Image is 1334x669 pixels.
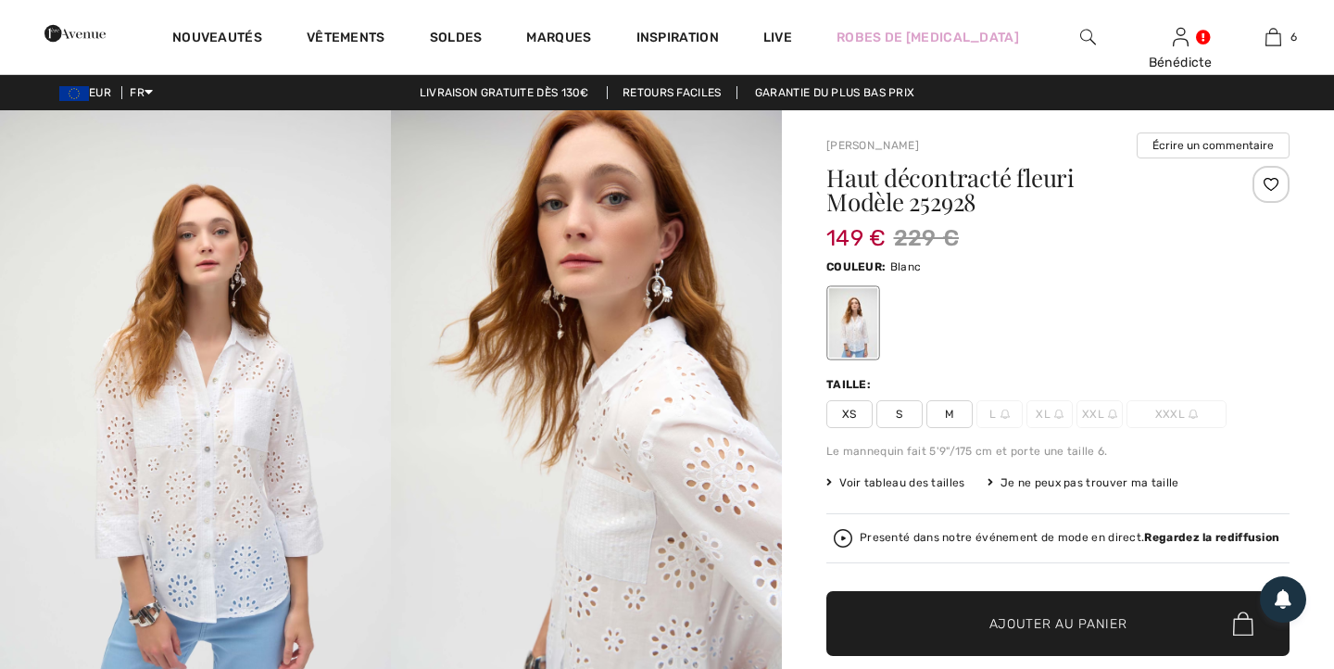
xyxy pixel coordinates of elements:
[826,166,1213,214] h1: Haut décontracté fleuri Modèle 252928
[829,288,877,358] div: Blanc
[826,139,919,152] a: [PERSON_NAME]
[1108,410,1117,419] img: ring-m.svg
[405,86,604,99] a: Livraison gratuite dès 130€
[1189,410,1198,419] img: ring-m.svg
[307,30,385,49] a: Vêtements
[834,529,852,548] img: Regardez la rediffusion
[59,86,119,99] span: EUR
[1080,26,1096,48] img: recherche
[1135,53,1226,72] div: Bénédicte
[988,474,1179,491] div: Je ne peux pas trouver ma taille
[1054,410,1063,419] img: ring-m.svg
[989,614,1127,634] span: Ajouter au panier
[44,15,106,52] img: 1ère Avenue
[1215,530,1315,576] iframe: Ouvre un widget dans lequel vous pouvez trouver plus d’informations
[59,86,89,101] img: Euro
[1173,28,1189,45] a: Se connecter
[1290,29,1297,45] span: 6
[636,30,719,49] span: Inspiration
[607,86,737,99] a: Retours faciles
[837,28,1019,47] a: Robes de [MEDICAL_DATA]
[763,28,792,47] a: Live
[826,376,875,393] div: Taille:
[740,86,930,99] a: Garantie du plus bas prix
[876,400,923,428] span: S
[894,221,960,255] span: 229 €
[826,207,887,251] span: 149 €
[1137,133,1290,158] button: Écrire un commentaire
[826,400,873,428] span: XS
[1173,26,1189,48] img: Mes infos
[1227,26,1318,48] a: 6
[826,591,1290,656] button: Ajouter au panier
[860,532,1279,544] div: Presenté dans notre événement de mode en direct.
[826,474,965,491] span: Voir tableau des tailles
[1144,531,1279,544] strong: Regardez la rediffusion
[826,260,886,273] span: Couleur:
[890,260,922,273] span: Blanc
[1000,410,1010,419] img: ring-m.svg
[1076,400,1123,428] span: XXL
[926,400,973,428] span: M
[526,30,591,49] a: Marques
[1265,26,1281,48] img: Mon panier
[826,443,1290,460] div: Le mannequin fait 5'9"/175 cm et porte une taille 6.
[1126,400,1227,428] span: XXXL
[1233,612,1253,636] img: Bag.svg
[1026,400,1073,428] span: XL
[130,86,153,99] span: FR
[172,30,262,49] a: Nouveautés
[430,30,483,49] a: Soldes
[976,400,1023,428] span: L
